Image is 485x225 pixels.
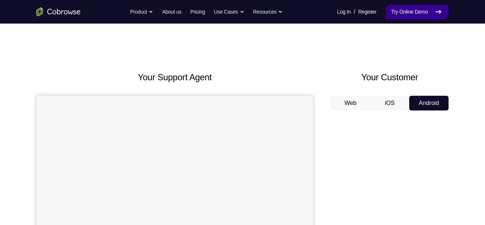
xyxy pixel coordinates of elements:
button: iOS [370,96,410,110]
span: / [354,7,355,16]
button: Use Cases [214,4,244,19]
a: Pricing [190,4,205,19]
h2: Your Support Agent [36,71,313,84]
a: Log In [337,4,351,19]
a: About us [162,4,181,19]
a: Go to the home page [36,7,81,16]
button: Android [409,96,449,110]
h2: Your Customer [331,71,449,84]
button: Resources [253,4,283,19]
button: Web [331,96,370,110]
a: Try Online Demo [385,4,449,19]
button: Product [130,4,153,19]
a: Register [358,4,376,19]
